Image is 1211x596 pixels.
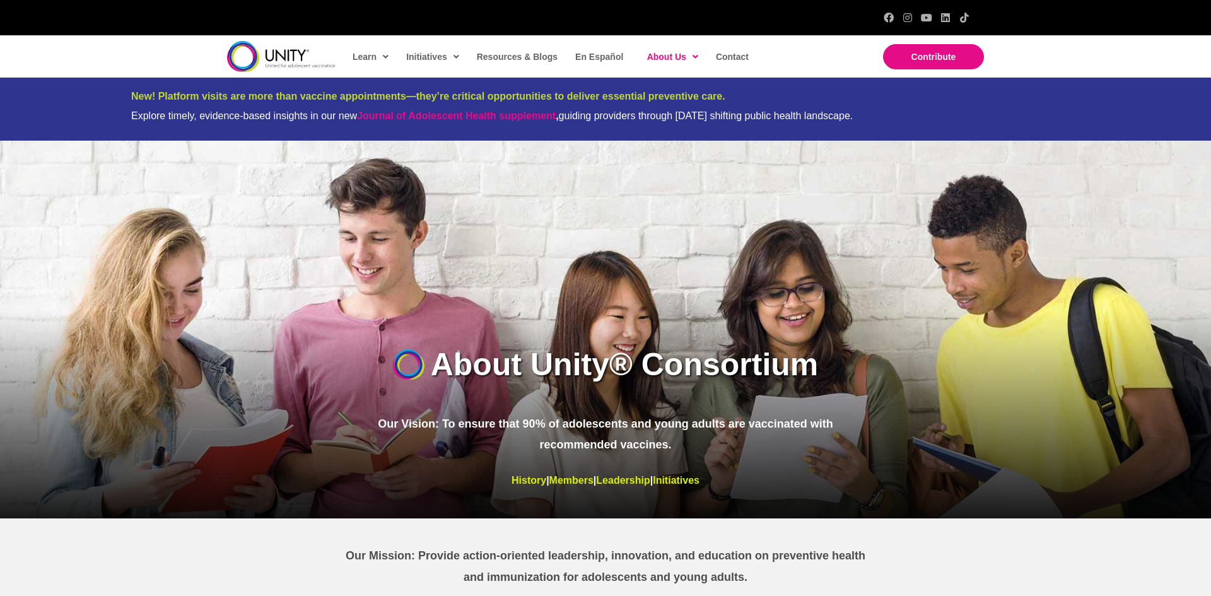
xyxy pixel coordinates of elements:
div: Explore timely, evidence-based insights in our new guiding providers through [DATE] shifting publ... [131,110,1080,122]
img: UnityIcon-new [393,349,424,380]
span: Contact [716,52,749,62]
span: Initiatives [406,47,459,66]
span: New! Platform visits are more than vaccine appointments—they’re critical opportunities to deliver... [131,91,725,102]
a: Contact [710,42,754,71]
a: Instagram [903,13,913,23]
a: YouTube [921,13,932,23]
a: Journal of Adolescent Health supplement [357,110,556,121]
p: | | | [368,471,843,490]
img: unity-logo-dark [227,41,336,72]
a: Members [549,475,594,486]
a: TikTok [959,13,969,23]
a: History [512,475,546,486]
a: LinkedIn [940,13,951,23]
span: En Español [575,52,623,62]
span: Resources & Blogs [477,52,558,62]
a: Facebook [884,13,894,23]
span: Contribute [911,52,956,62]
a: Leadership [596,475,650,486]
a: Initiatives [653,475,699,486]
a: About Us [641,42,703,71]
h1: About Unity® Consortium [431,342,819,387]
span: About Us [647,47,698,66]
strong: , [357,110,558,121]
a: En Español [569,42,628,71]
span: Learn [353,47,389,66]
p: Our Vision: To ensure that 90% of adolescents and young adults are vaccinated with recommended va... [368,414,843,456]
p: Our Mission: Provide action-oriented leadership, innovation, and education on preventive health a... [338,546,873,588]
a: Contribute [883,44,984,69]
a: Resources & Blogs [471,42,563,71]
